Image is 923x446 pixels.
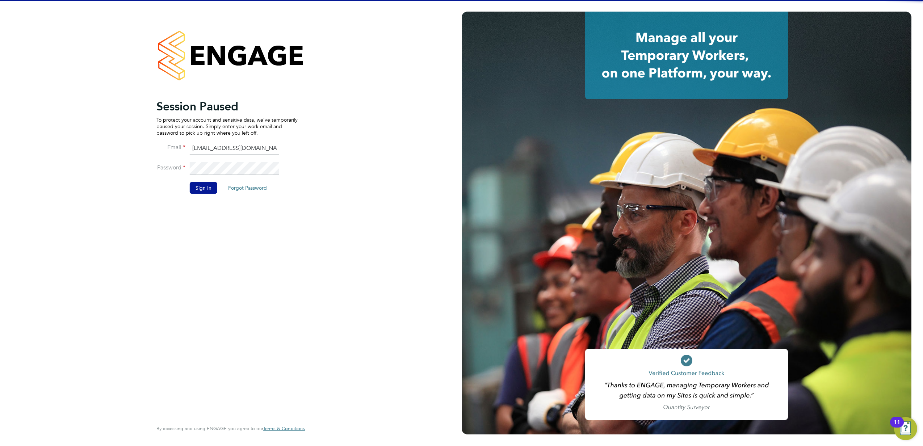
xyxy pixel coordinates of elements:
button: Open Resource Center, 11 new notifications [894,417,917,440]
a: Terms & Conditions [263,426,305,432]
p: To protect your account and sensitive data, we've temporarily paused your session. Simply enter y... [156,117,298,136]
h2: Session Paused [156,99,298,114]
span: By accessing and using ENGAGE you agree to our [156,425,305,432]
div: 11 [894,422,900,432]
button: Forgot Password [222,182,273,194]
input: Enter your work email... [190,142,279,155]
button: Sign In [190,182,217,194]
label: Password [156,164,185,172]
label: Email [156,144,185,151]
